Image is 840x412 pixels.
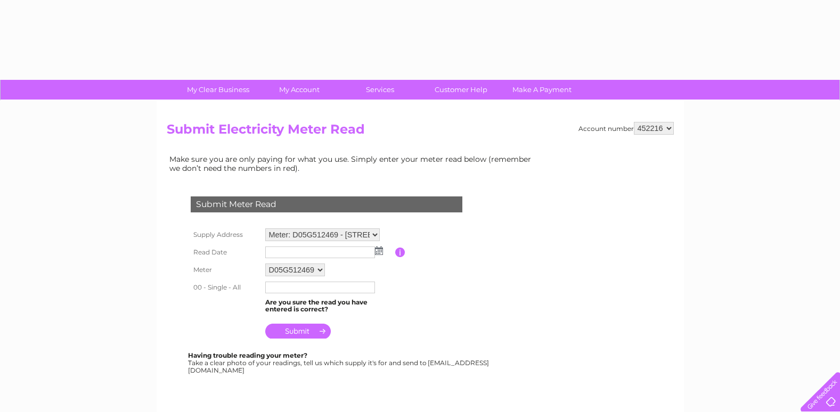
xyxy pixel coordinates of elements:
h2: Submit Electricity Meter Read [167,122,674,142]
a: My Account [255,80,343,100]
input: Information [395,248,405,257]
th: 00 - Single - All [188,279,263,296]
th: Read Date [188,244,263,261]
a: My Clear Business [174,80,262,100]
a: Make A Payment [498,80,586,100]
b: Having trouble reading your meter? [188,351,307,359]
input: Submit [265,324,331,339]
td: Are you sure the read you have entered is correct? [263,296,395,316]
td: Make sure you are only paying for what you use. Simply enter your meter read below (remember we d... [167,152,540,175]
img: ... [375,246,383,255]
div: Account number [578,122,674,135]
div: Submit Meter Read [191,196,462,212]
th: Supply Address [188,226,263,244]
a: Services [336,80,424,100]
a: Customer Help [417,80,505,100]
th: Meter [188,261,263,279]
div: Take a clear photo of your readings, tell us which supply it's for and send to [EMAIL_ADDRESS][DO... [188,352,491,374]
